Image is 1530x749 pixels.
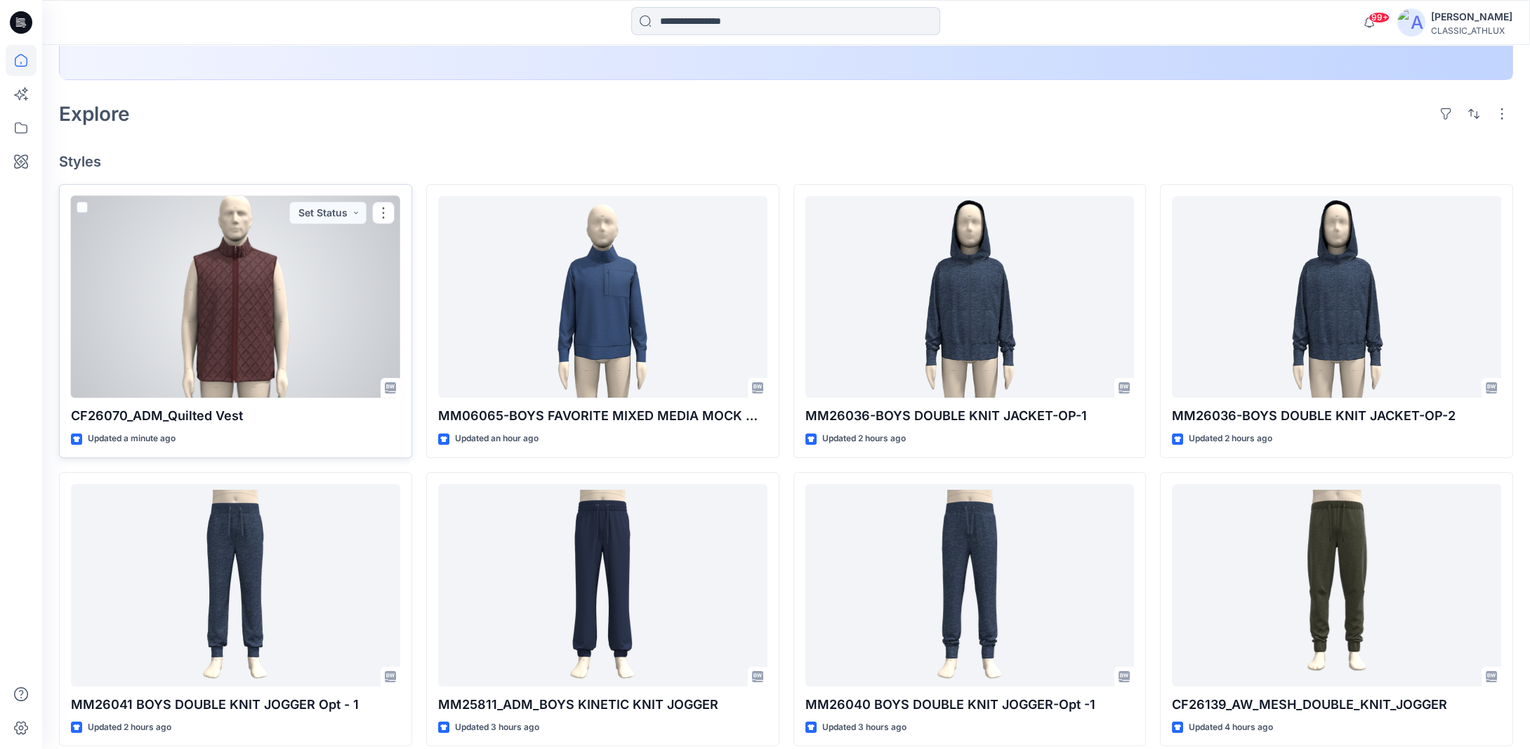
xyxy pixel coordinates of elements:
[822,431,906,446] p: Updated 2 hours ago
[805,695,1135,715] p: MM26040 BOYS DOUBLE KNIT JOGGER-Opt -1
[71,406,400,426] p: CF26070_ADM_Quilted Vest
[455,431,539,446] p: Updated an hour ago
[1172,406,1501,426] p: MM26036-BOYS DOUBLE KNIT JACKET-OP-2
[805,406,1135,426] p: MM26036-BOYS DOUBLE KNIT JACKET-OP-1
[71,484,400,686] a: MM26041 BOYS DOUBLE KNIT JOGGER Opt - 1
[59,103,130,125] h2: Explore
[438,695,767,715] p: MM25811_ADM_BOYS KINETIC KNIT JOGGER
[88,720,171,735] p: Updated 2 hours ago
[88,431,176,446] p: Updated a minute ago
[71,196,400,398] a: CF26070_ADM_Quilted Vest
[1369,12,1390,23] span: 99+
[438,406,767,426] p: MM06065-BOYS FAVORITE MIXED MEDIA MOCK NECK JACKET
[59,153,1513,170] h4: Styles
[1172,196,1501,398] a: MM26036-BOYS DOUBLE KNIT JACKET-OP-2
[1431,8,1512,25] div: [PERSON_NAME]
[805,484,1135,686] a: MM26040 BOYS DOUBLE KNIT JOGGER-Opt -1
[822,720,906,735] p: Updated 3 hours ago
[1397,8,1425,37] img: avatar
[1172,695,1501,715] p: CF26139_AW_MESH_DOUBLE_KNIT_JOGGER
[438,484,767,686] a: MM25811_ADM_BOYS KINETIC KNIT JOGGER
[1189,431,1272,446] p: Updated 2 hours ago
[1172,484,1501,686] a: CF26139_AW_MESH_DOUBLE_KNIT_JOGGER
[1431,25,1512,36] div: CLASSIC_ATHLUX
[455,720,539,735] p: Updated 3 hours ago
[805,196,1135,398] a: MM26036-BOYS DOUBLE KNIT JACKET-OP-1
[71,695,400,715] p: MM26041 BOYS DOUBLE KNIT JOGGER Opt - 1
[438,196,767,398] a: MM06065-BOYS FAVORITE MIXED MEDIA MOCK NECK JACKET
[1189,720,1273,735] p: Updated 4 hours ago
